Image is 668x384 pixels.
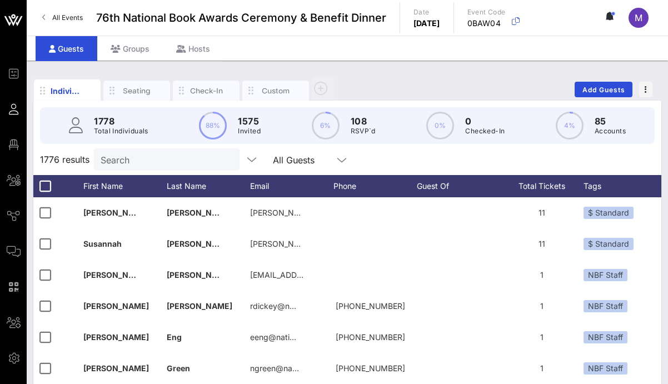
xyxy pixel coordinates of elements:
span: 1776 results [40,153,89,166]
p: Checked-In [465,126,505,137]
p: ngreen@na… [250,353,299,384]
p: Accounts [595,126,626,137]
p: Total Individuals [94,126,148,137]
div: M [629,8,649,28]
span: [PERSON_NAME] [83,332,149,342]
span: [PERSON_NAME] [83,301,149,311]
p: Date [413,7,440,18]
span: [PERSON_NAME] [167,301,232,311]
span: All Events [52,13,83,22]
span: Eng [167,332,182,342]
div: NBF Staff [584,300,627,312]
p: 108 [351,114,376,128]
div: Individuals [51,85,84,97]
span: [PERSON_NAME][EMAIL_ADDRESS][DOMAIN_NAME] [250,208,448,217]
span: +15134047489 [336,301,405,311]
div: Phone [333,175,417,197]
div: 1 [500,353,584,384]
div: Seating [120,86,153,96]
div: 1 [500,291,584,322]
div: First Name [83,175,167,197]
span: [EMAIL_ADDRESS][DOMAIN_NAME] [250,270,384,280]
span: M [635,12,642,23]
span: [PERSON_NAME] [167,239,232,248]
span: Green [167,363,190,373]
span: [PERSON_NAME][EMAIL_ADDRESS][PERSON_NAME][DOMAIN_NAME] [250,239,512,248]
span: Add Guests [582,86,626,94]
p: 0BAW04 [467,18,506,29]
p: 1575 [238,114,261,128]
p: 0 [465,114,505,128]
div: $ Standard [584,238,634,250]
div: Total Tickets [500,175,584,197]
div: 1 [500,260,584,291]
div: Email [250,175,333,197]
p: Event Code [467,7,506,18]
span: [PERSON_NAME] [83,363,149,373]
div: All Guests [266,148,355,171]
div: 11 [500,228,584,260]
div: NBF Staff [584,331,627,343]
div: All Guests [273,155,315,165]
p: [DATE] [413,18,440,29]
p: Invited [238,126,261,137]
p: 1778 [94,114,148,128]
div: Guests [36,36,97,61]
p: eeng@nati… [250,322,296,353]
span: [PERSON_NAME] [167,270,232,280]
span: 76th National Book Awards Ceremony & Benefit Dinner [96,9,386,26]
p: rdickey@n… [250,291,296,322]
div: Last Name [167,175,250,197]
div: Custom [259,86,292,96]
div: 1 [500,322,584,353]
a: All Events [36,9,89,27]
p: RSVP`d [351,126,376,137]
span: Susannah [83,239,122,248]
div: NBF Staff [584,269,627,281]
div: $ Standard [584,207,634,219]
div: 11 [500,197,584,228]
div: Guest Of [417,175,500,197]
span: +19096416180 [336,332,405,342]
span: [PERSON_NAME] [167,208,232,217]
div: Groups [97,36,163,61]
span: +18056303998 [336,363,405,373]
span: [PERSON_NAME] [83,270,149,280]
span: [PERSON_NAME] [83,208,149,217]
div: Hosts [163,36,223,61]
button: Add Guests [575,82,632,97]
div: Check-In [190,86,223,96]
div: NBF Staff [584,362,627,375]
p: 85 [595,114,626,128]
